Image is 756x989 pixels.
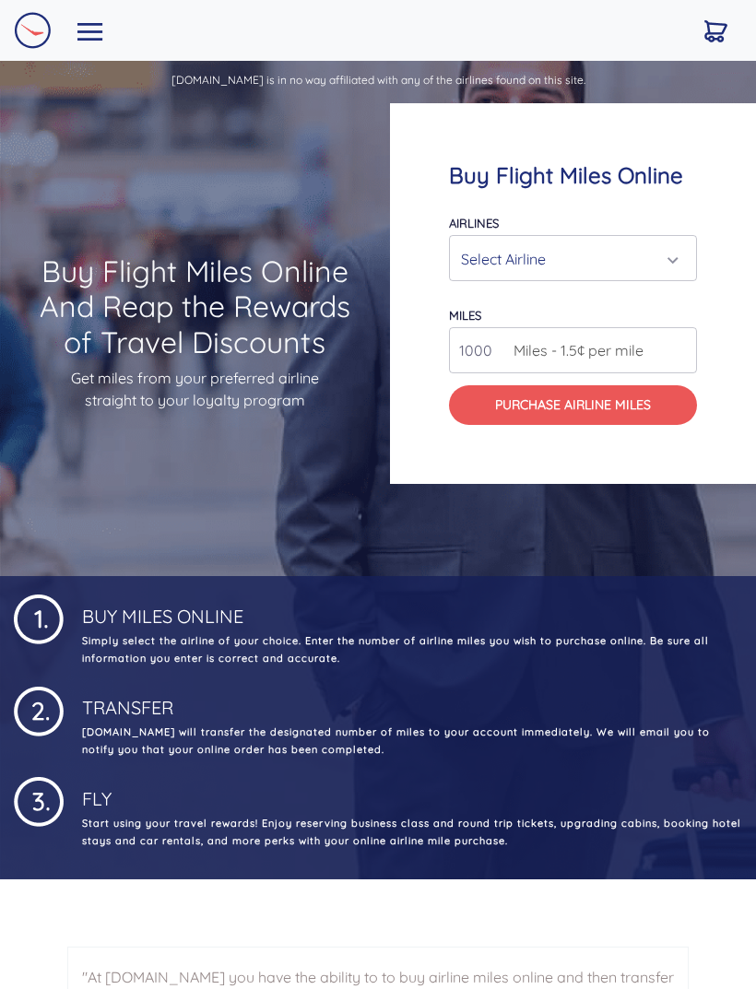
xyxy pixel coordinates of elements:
[14,591,64,644] img: 1
[449,162,697,189] h4: Buy Flight Miles Online
[14,12,51,49] img: Logo
[78,682,742,719] h4: Transfer
[77,23,103,41] img: Toggle
[14,7,51,53] a: Logo
[78,815,742,850] p: Start using your travel rewards! Enjoy reserving business class and round trip tickets, upgrading...
[704,20,727,42] img: Cart
[78,773,742,810] h4: Fly
[461,241,674,277] div: Select Airline
[30,253,360,359] h1: Buy Flight Miles Online And Reap the Rewards of Travel Discounts
[30,367,360,411] p: Get miles from your preferred airline straight to your loyalty program
[78,632,742,667] p: Simply select the airline of your choice. Enter the number of airline miles you wish to purchase ...
[504,339,644,361] span: Miles - 1.5¢ per mile
[449,235,697,281] button: Select Airline
[14,773,64,827] img: 1
[14,682,64,736] img: 1
[78,724,742,759] p: [DOMAIN_NAME] will transfer the designated number of miles to your account immediately. We will e...
[449,216,499,230] label: Airlines
[449,308,481,323] label: miles
[65,16,115,44] button: Toggle navigation
[449,385,697,425] button: Purchase Airline Miles
[78,591,742,628] h4: Buy Miles Online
